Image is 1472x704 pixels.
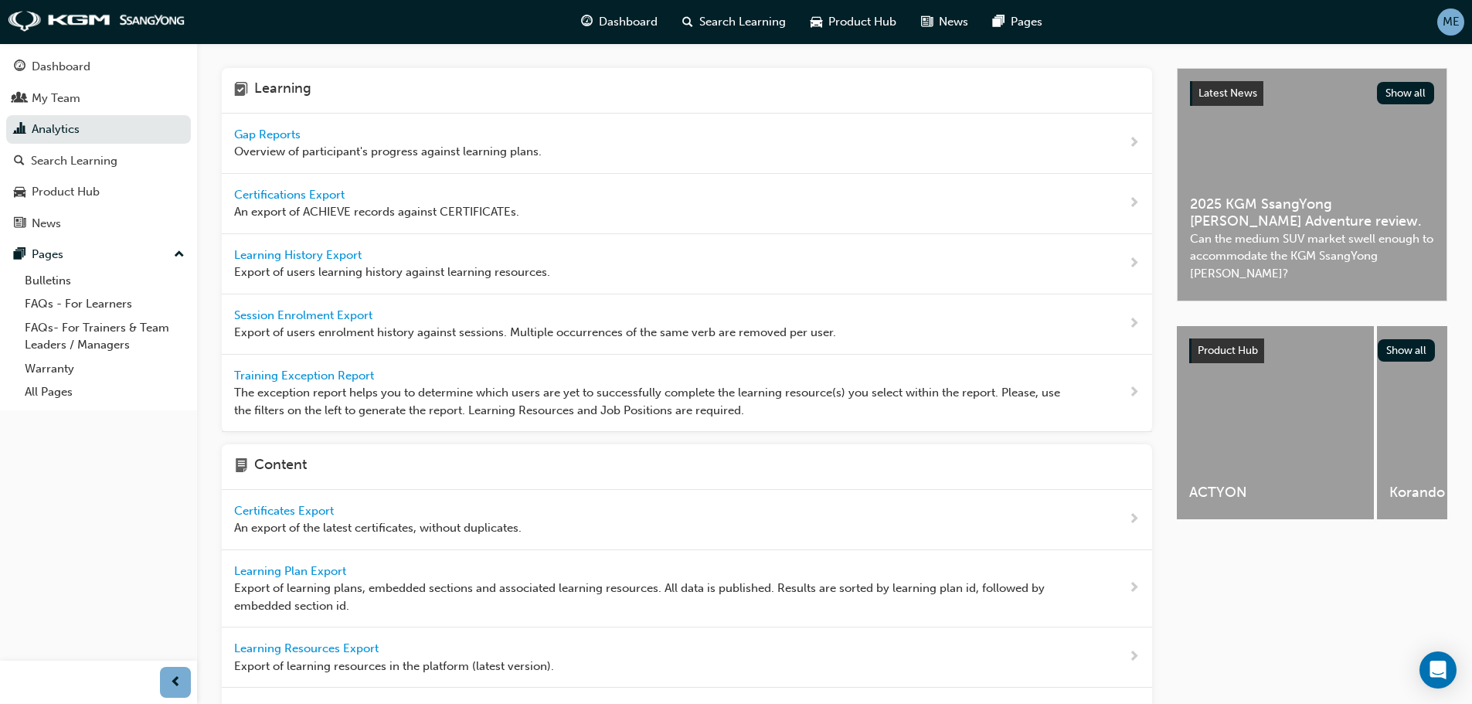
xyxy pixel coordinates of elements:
[14,185,25,199] span: car-icon
[993,12,1005,32] span: pages-icon
[14,248,25,262] span: pages-icon
[1198,87,1257,100] span: Latest News
[174,245,185,265] span: up-icon
[234,580,1079,614] span: Export of learning plans, embedded sections and associated learning resources. All data is publis...
[798,6,909,38] a: car-iconProduct Hub
[234,504,337,518] span: Certificates Export
[234,264,550,281] span: Export of users learning history against learning resources.
[234,203,519,221] span: An export of ACHIEVE records against CERTIFICATEs.
[234,564,349,578] span: Learning Plan Export
[6,115,191,144] a: Analytics
[14,155,25,168] span: search-icon
[234,188,348,202] span: Certifications Export
[234,457,248,477] span: page-icon
[14,92,25,106] span: people-icon
[234,519,522,537] span: An export of the latest certificates, without duplicates.
[670,6,798,38] a: search-iconSearch Learning
[222,550,1152,628] a: Learning Plan Export Export of learning plans, embedded sections and associated learning resource...
[939,13,968,31] span: News
[6,49,191,240] button: DashboardMy TeamAnalyticsSearch LearningProduct HubNews
[32,90,80,107] div: My Team
[234,128,304,141] span: Gap Reports
[569,6,670,38] a: guage-iconDashboard
[1128,510,1140,529] span: next-icon
[1128,383,1140,403] span: next-icon
[234,248,365,262] span: Learning History Export
[1128,315,1140,334] span: next-icon
[6,209,191,238] a: News
[682,12,693,32] span: search-icon
[19,357,191,381] a: Warranty
[170,673,182,692] span: prev-icon
[1377,82,1435,104] button: Show all
[234,641,382,655] span: Learning Resources Export
[1198,344,1258,357] span: Product Hub
[222,234,1152,294] a: Learning History Export Export of users learning history against learning resources.next-icon
[19,316,191,357] a: FAQs- For Trainers & Team Leaders / Managers
[8,11,185,32] img: kgm
[234,308,376,322] span: Session Enrolment Export
[234,80,248,100] span: learning-icon
[1437,9,1464,36] button: ME
[1419,651,1457,689] div: Open Intercom Messenger
[222,174,1152,234] a: Certifications Export An export of ACHIEVE records against CERTIFICATEs.next-icon
[1011,13,1042,31] span: Pages
[254,80,311,100] h4: Learning
[222,627,1152,688] a: Learning Resources Export Export of learning resources in the platform (latest version).next-icon
[1190,81,1434,106] a: Latest NewsShow all
[1128,648,1140,667] span: next-icon
[19,292,191,316] a: FAQs - For Learners
[234,658,554,675] span: Export of learning resources in the platform (latest version).
[1443,13,1460,31] span: ME
[1177,326,1374,519] a: ACTYON
[921,12,933,32] span: news-icon
[222,114,1152,174] a: Gap Reports Overview of participant's progress against learning plans.next-icon
[254,457,307,477] h4: Content
[19,269,191,293] a: Bulletins
[32,246,63,264] div: Pages
[6,240,191,269] button: Pages
[14,123,25,137] span: chart-icon
[699,13,786,31] span: Search Learning
[6,84,191,113] a: My Team
[222,490,1152,550] a: Certificates Export An export of the latest certificates, without duplicates.next-icon
[32,183,100,201] div: Product Hub
[6,147,191,175] a: Search Learning
[6,178,191,206] a: Product Hub
[31,152,117,170] div: Search Learning
[222,294,1152,355] a: Session Enrolment Export Export of users enrolment history against sessions. Multiple occurrences...
[981,6,1055,38] a: pages-iconPages
[1190,230,1434,283] span: Can the medium SUV market swell enough to accommodate the KGM SsangYong [PERSON_NAME]?
[1128,194,1140,213] span: next-icon
[1189,484,1362,502] span: ACTYON
[32,58,90,76] div: Dashboard
[234,369,377,383] span: Training Exception Report
[909,6,981,38] a: news-iconNews
[234,384,1079,419] span: The exception report helps you to determine which users are yet to successfully complete the lear...
[14,60,25,74] span: guage-icon
[14,217,25,231] span: news-icon
[581,12,593,32] span: guage-icon
[811,12,822,32] span: car-icon
[1128,254,1140,274] span: next-icon
[828,13,896,31] span: Product Hub
[6,53,191,81] a: Dashboard
[1128,134,1140,153] span: next-icon
[1378,339,1436,362] button: Show all
[1128,579,1140,598] span: next-icon
[19,380,191,404] a: All Pages
[1177,68,1447,301] a: Latest NewsShow all2025 KGM SsangYong [PERSON_NAME] Adventure review.Can the medium SUV market sw...
[1190,196,1434,230] span: 2025 KGM SsangYong [PERSON_NAME] Adventure review.
[234,143,542,161] span: Overview of participant's progress against learning plans.
[222,355,1152,433] a: Training Exception Report The exception report helps you to determine which users are yet to succ...
[1189,338,1435,363] a: Product HubShow all
[599,13,658,31] span: Dashboard
[234,324,836,342] span: Export of users enrolment history against sessions. Multiple occurrences of the same verb are rem...
[32,215,61,233] div: News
